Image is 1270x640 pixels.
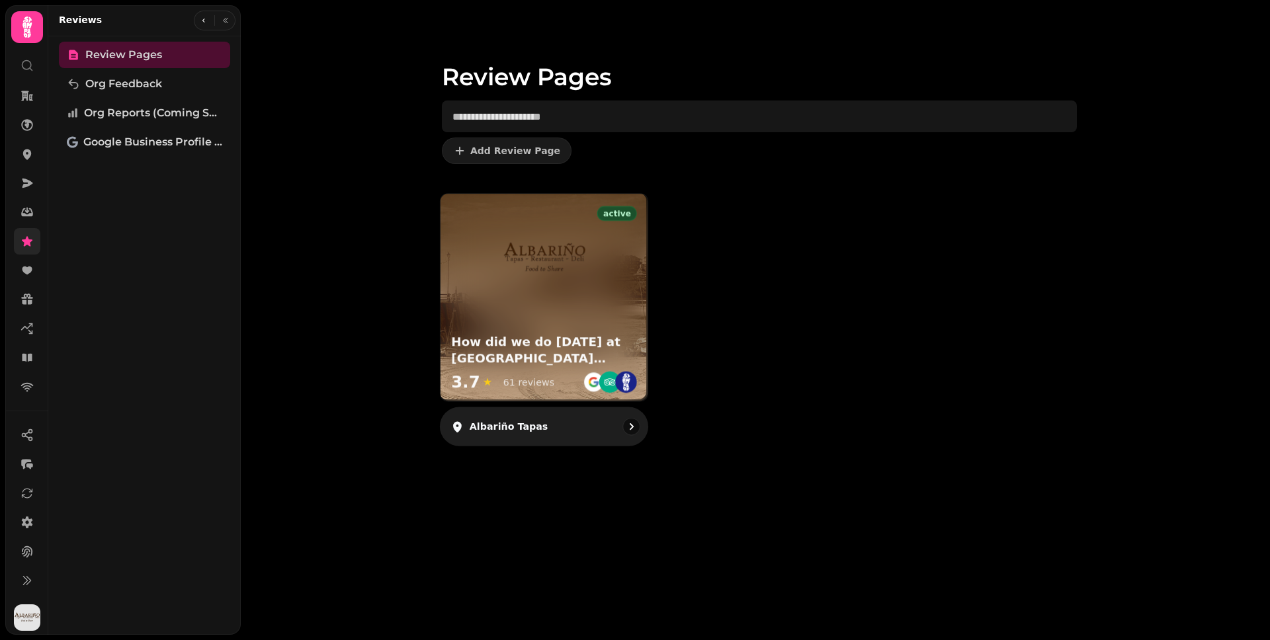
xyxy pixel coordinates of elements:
h1: Review Pages [442,32,1077,90]
span: 3.7 [451,372,480,393]
button: Add Review Page [442,138,571,164]
h2: Reviews [59,13,102,26]
img: ta-emblem@2x.png [599,372,621,393]
svg: go to [625,420,638,433]
img: How did we do today at Albariño tapas? [501,216,587,302]
nav: Tabs [48,36,241,635]
a: Albariño TapasactiveHow did we do today at Albariño tapas?How did we do [DATE] at [GEOGRAPHIC_DAT... [440,193,649,446]
div: 61 reviews [503,376,554,389]
h3: How did we do [DATE] at [GEOGRAPHIC_DATA] tapas? [451,334,637,367]
a: Org Feedback [59,71,230,97]
span: Org Reports (coming soon) [84,105,222,121]
a: Google Business Profile (Beta) [59,129,230,155]
a: Org Reports (coming soon) [59,100,230,126]
button: User avatar [11,604,43,631]
span: Org Feedback [85,76,162,92]
span: Add Review Page [470,146,560,155]
p: Albariño Tapas [470,420,548,433]
div: active [597,206,637,221]
img: User avatar [14,604,40,631]
img: st.png [615,372,637,393]
img: go-emblem@2x.png [583,372,605,393]
span: Google Business Profile (Beta) [83,134,222,150]
span: ★ [483,374,493,390]
span: Review Pages [85,47,162,63]
a: Review Pages [59,42,230,68]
